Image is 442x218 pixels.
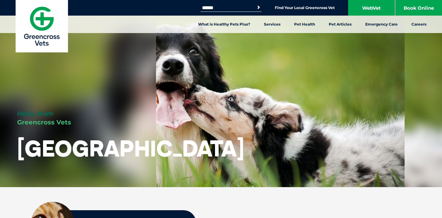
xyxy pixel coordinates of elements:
[275,5,335,10] a: Find Your Local Greencross Vet
[191,16,257,33] a: What is Healthy Pets Plus?
[17,110,53,117] span: Hello, from
[257,16,287,33] a: Services
[322,16,358,33] a: Pet Articles
[255,4,262,11] button: Search
[17,136,244,161] h1: [GEOGRAPHIC_DATA]
[17,119,71,126] span: Greencross Vets
[287,16,322,33] a: Pet Health
[358,16,405,33] a: Emergency Care
[405,16,433,33] a: Careers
